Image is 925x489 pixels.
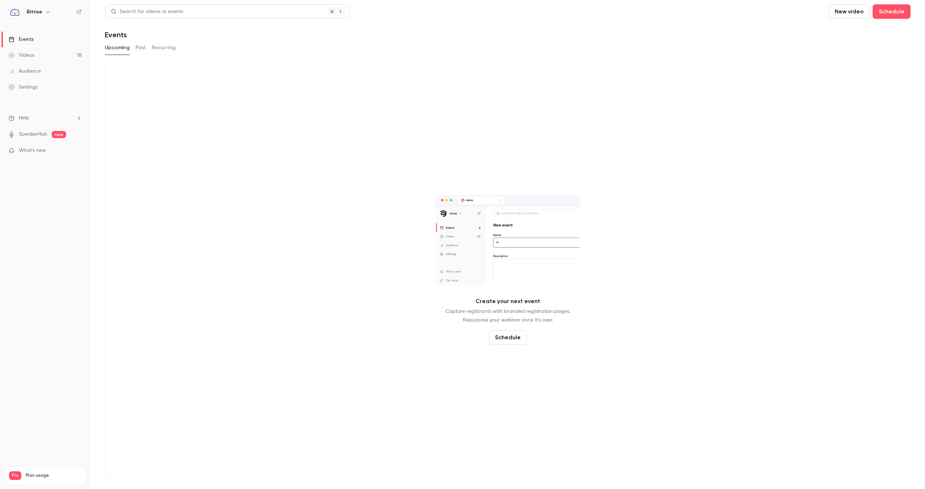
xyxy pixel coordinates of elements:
p: Create your next event [476,297,540,306]
button: Schedule [489,330,527,345]
span: Plan usage [26,473,81,479]
button: New video [829,4,870,19]
a: SpeakerHub [19,131,47,138]
img: Bitrise [9,6,21,18]
div: Search for videos or events [111,8,183,16]
button: Past [135,42,146,54]
div: Videos [9,52,34,59]
span: new [52,131,66,138]
div: Settings [9,84,38,91]
li: help-dropdown-opener [9,114,82,122]
h6: Bitrise [27,8,42,16]
span: What's new [19,147,46,154]
p: Capture registrants with branded registration pages. Repurpose your webinar once it's over. [446,307,570,324]
div: Events [9,36,34,43]
button: Recurring [152,42,176,54]
span: Pro [9,471,21,480]
div: Audience [9,68,41,75]
button: Schedule [873,4,911,19]
iframe: Noticeable Trigger [73,148,82,154]
h1: Events [105,30,127,39]
button: Upcoming [105,42,130,54]
span: Help [19,114,29,122]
